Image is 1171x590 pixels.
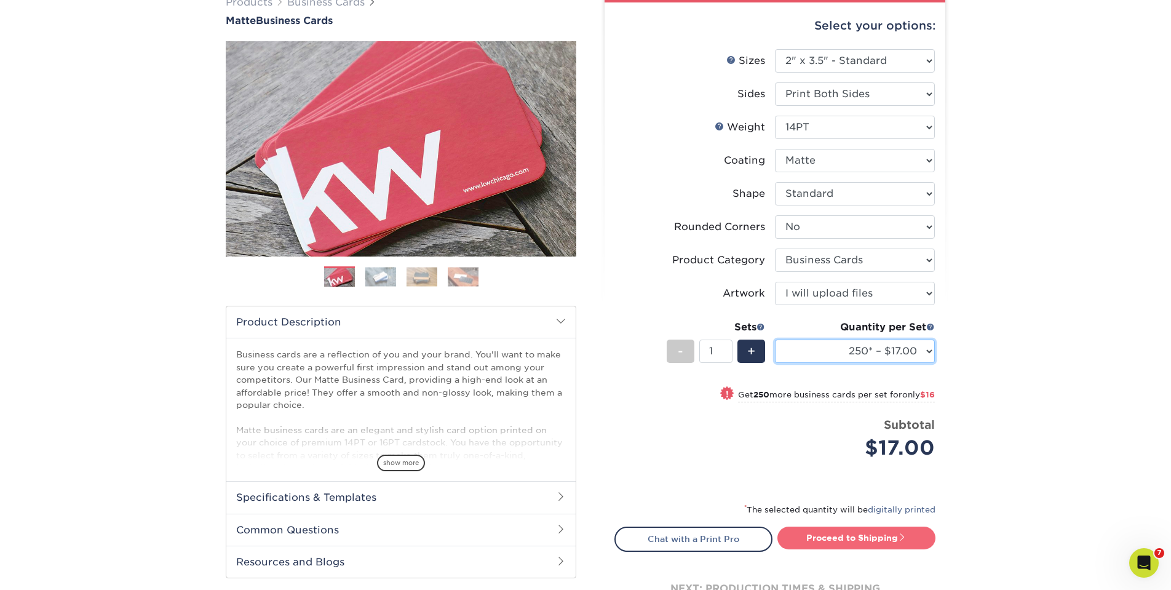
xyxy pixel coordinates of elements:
[775,320,935,335] div: Quantity per Set
[365,267,396,286] img: Business Cards 02
[614,2,935,49] div: Select your options:
[744,505,935,514] small: The selected quantity will be
[672,253,765,268] div: Product Category
[724,153,765,168] div: Coating
[747,342,755,361] span: +
[723,286,765,301] div: Artwork
[884,418,935,431] strong: Subtotal
[226,15,256,26] span: Matte
[868,505,935,514] a: digitally printed
[614,527,772,551] a: Chat with a Print Pro
[715,120,765,135] div: Weight
[678,342,683,361] span: -
[226,546,576,578] h2: Resources and Blogs
[377,455,425,471] span: show more
[777,527,935,549] a: Proceed to Shipping
[738,390,935,402] small: Get more business cards per set for
[726,388,729,401] span: !
[902,390,935,399] span: only
[226,15,576,26] h1: Business Cards
[753,390,769,399] strong: 250
[407,267,437,286] img: Business Cards 03
[3,552,105,586] iframe: Google Customer Reviews
[667,320,765,335] div: Sets
[726,54,765,68] div: Sizes
[226,514,576,546] h2: Common Questions
[1154,548,1164,558] span: 7
[324,262,355,293] img: Business Cards 01
[920,390,935,399] span: $16
[674,220,765,234] div: Rounded Corners
[737,87,765,102] div: Sides
[1129,548,1159,578] iframe: Intercom live chat
[448,267,478,286] img: Business Cards 04
[226,306,576,338] h2: Product Description
[732,186,765,201] div: Shape
[236,348,566,524] p: Business cards are a reflection of you and your brand. You'll want to make sure you create a powe...
[226,15,576,26] a: MatteBusiness Cards
[784,433,935,463] div: $17.00
[226,481,576,513] h2: Specifications & Templates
